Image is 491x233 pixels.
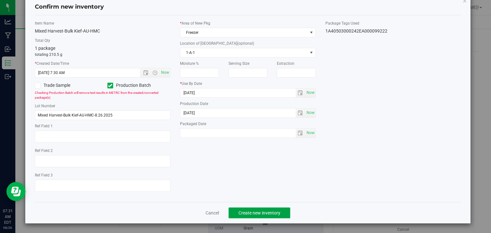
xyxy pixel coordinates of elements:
span: Freezer [180,28,308,37]
label: Item Name [35,20,171,26]
div: 1A40503000242EA000099222 [325,28,461,34]
span: Open the date view [140,70,151,75]
span: Set Current date [305,128,316,138]
span: (optional) [237,41,254,46]
span: select [305,109,316,117]
label: Trade Sample [35,82,98,89]
span: select [296,129,305,138]
label: Created Date/Time [35,61,171,66]
p: totaling 210.5 g [35,52,171,57]
span: select [308,48,316,57]
label: Use By Date [180,81,316,86]
span: 1 package [35,46,55,51]
a: Cancel [206,210,219,216]
label: Ref Field 1 [35,123,171,129]
label: Moisture % [180,61,219,66]
label: Area of New Pkg [180,20,316,26]
span: Set Current date [305,88,316,97]
label: Production Date [180,101,316,107]
label: Production Batch [107,82,170,89]
h4: Confirm new inventory [35,3,104,11]
span: Set Current date [160,68,171,77]
label: Packaged Date [180,121,316,127]
span: select [305,129,316,138]
label: Ref Field 2 [35,148,171,154]
label: Serving Size [229,61,268,66]
span: select [305,88,316,97]
span: Create new inventory [238,210,280,215]
span: select [296,88,305,97]
span: select [296,109,305,117]
label: Lot Number [35,103,171,109]
span: Open the time view [150,70,160,75]
div: Mixed Harvest-Bulk Kief-AU-HMC [35,28,171,34]
span: 1-A-1 [180,48,308,57]
label: Ref Field 3 [35,172,171,178]
button: Create new inventory [229,207,290,218]
label: Package Tags Used [325,20,461,26]
span: Set Current date [305,108,316,117]
iframe: Resource center [6,182,26,201]
label: Total Qty [35,38,171,43]
label: Extraction [277,61,316,66]
label: Location of [GEOGRAPHIC_DATA] [180,41,316,46]
span: Checking Production Batch will remove test results in METRC from the created/converted package(s). [35,91,159,99]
